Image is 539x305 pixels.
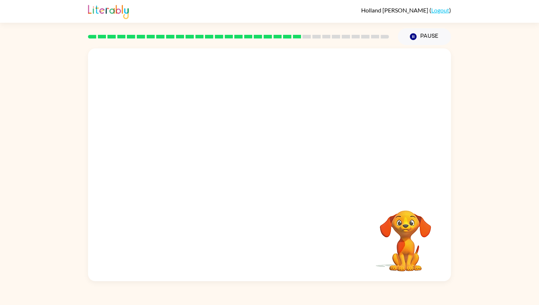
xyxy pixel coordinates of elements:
[398,28,451,45] button: Pause
[369,199,442,272] video: Your browser must support playing .mp4 files to use Literably. Please try using another browser.
[88,3,129,19] img: Literably
[361,7,451,14] div: ( )
[361,7,429,14] span: Holland [PERSON_NAME]
[431,7,449,14] a: Logout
